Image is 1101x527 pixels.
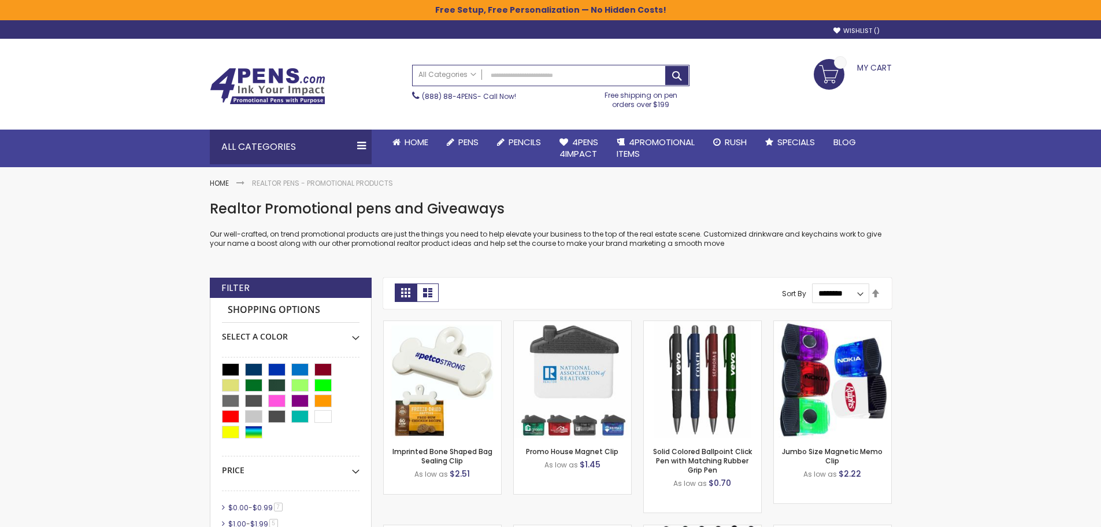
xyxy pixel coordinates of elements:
[580,459,600,470] span: $1.45
[544,460,578,470] span: As low as
[422,91,516,101] span: - Call Now!
[228,503,249,513] span: $0.00
[725,136,747,148] span: Rush
[222,298,359,323] strong: Shopping Options
[704,130,756,155] a: Rush
[550,130,607,167] a: 4Pens4impact
[384,321,501,438] img: Imprinted Bone Shaped Bag Sealing Clip
[405,136,428,148] span: Home
[644,320,761,330] a: Solid Colored Ballpoint Click Pen with Matching Rubber Grip Pen
[514,321,631,438] img: Promo House Magnet Clip
[413,65,482,84] a: All Categories
[803,469,837,479] span: As low as
[418,70,476,79] span: All Categories
[782,288,806,298] label: Sort By
[392,447,492,466] a: Imprinted Bone Shaped Bag Sealing Clip
[509,136,541,148] span: Pencils
[839,468,861,480] span: $2.22
[210,130,372,164] div: All Categories
[559,136,598,160] span: 4Pens 4impact
[592,86,689,109] div: Free shipping on pen orders over $199
[225,503,287,513] a: $0.00-$0.997
[210,200,892,249] div: Our well-crafted, on trend promotional products are just the things you need to help elevate your...
[774,321,891,438] img: Jumbo Size Magnetic Memo Clip
[756,130,824,155] a: Specials
[526,447,618,456] a: Promo House Magnet Clip
[384,320,501,330] a: Imprinted Bone Shaped Bag Sealing Clip
[274,503,283,511] span: 7
[450,468,470,480] span: $2.51
[210,200,892,218] h1: Realtor Promotional pens and Giveaways
[607,130,704,167] a: 4PROMOTIONALITEMS
[210,68,325,105] img: 4Pens Custom Pens and Promotional Products
[210,178,229,188] a: Home
[252,178,393,188] strong: Realtor Pens - Promotional Products
[644,321,761,438] img: Solid Colored Ballpoint Click Pen with Matching Rubber Grip Pen
[438,130,488,155] a: Pens
[222,323,359,342] div: Select A Color
[222,456,359,476] div: Price
[422,91,477,101] a: (888) 88-4PENS
[774,320,891,330] a: Jumbo Size Magnetic Memo Clip
[617,136,695,160] span: 4PROMOTIONAL ITEMS
[782,447,883,466] a: Jumbo Size Magnetic Memo Clip
[777,136,815,148] span: Specials
[653,447,752,475] a: Solid Colored Ballpoint Click Pen with Matching Rubber Grip Pen
[414,469,448,479] span: As low as
[253,503,273,513] span: $0.99
[833,27,880,35] a: Wishlist
[833,136,856,148] span: Blog
[395,283,417,302] strong: Grid
[824,130,865,155] a: Blog
[488,130,550,155] a: Pencils
[709,477,731,489] span: $0.70
[514,320,631,330] a: Promo House Magnet Clip
[383,130,438,155] a: Home
[458,136,479,148] span: Pens
[221,282,250,294] strong: Filter
[673,478,707,488] span: As low as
